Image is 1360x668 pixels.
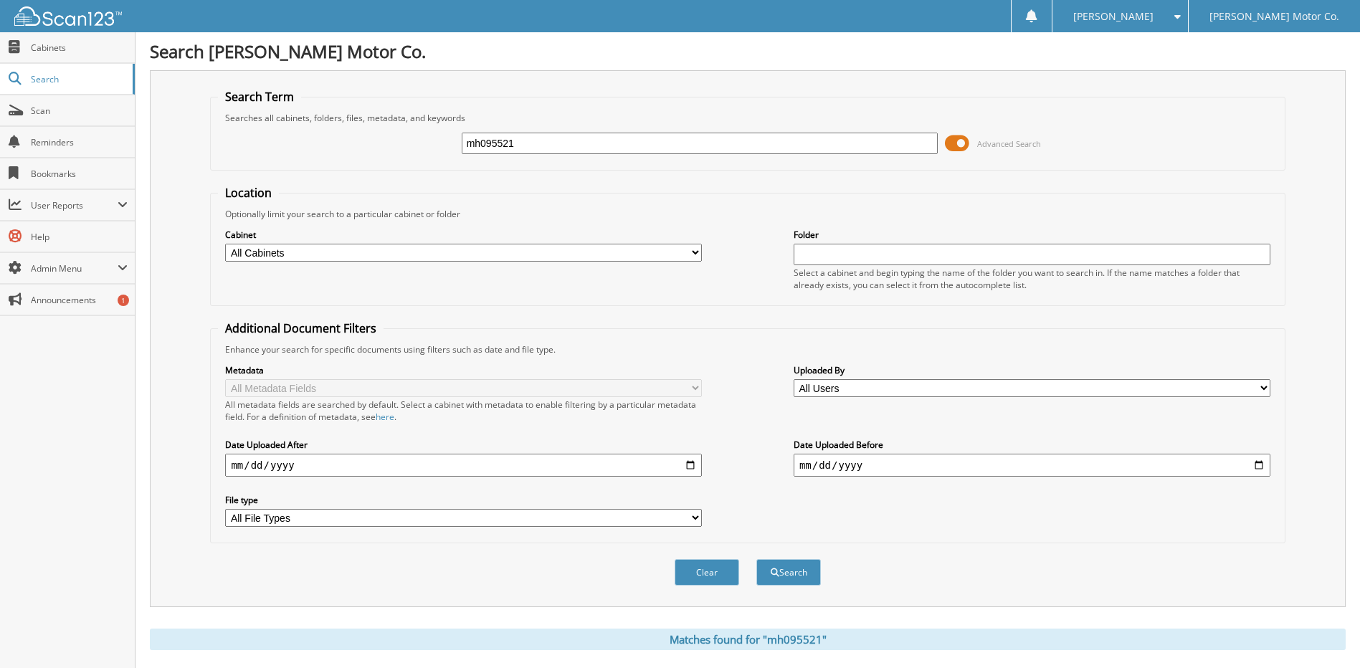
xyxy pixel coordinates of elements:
[225,364,702,376] label: Metadata
[150,39,1346,63] h1: Search [PERSON_NAME] Motor Co.
[31,199,118,211] span: User Reports
[756,559,821,586] button: Search
[1073,12,1154,21] span: [PERSON_NAME]
[218,208,1277,220] div: Optionally limit your search to a particular cabinet or folder
[31,136,128,148] span: Reminders
[14,6,122,26] img: scan123-logo-white.svg
[794,454,1270,477] input: end
[31,231,128,243] span: Help
[225,229,702,241] label: Cabinet
[794,364,1270,376] label: Uploaded By
[675,559,739,586] button: Clear
[118,295,129,306] div: 1
[150,629,1346,650] div: Matches found for "mh095521"
[31,262,118,275] span: Admin Menu
[794,439,1270,451] label: Date Uploaded Before
[31,168,128,180] span: Bookmarks
[977,138,1041,149] span: Advanced Search
[31,42,128,54] span: Cabinets
[225,439,702,451] label: Date Uploaded After
[225,399,702,423] div: All metadata fields are searched by default. Select a cabinet with metadata to enable filtering b...
[31,73,125,85] span: Search
[225,454,702,477] input: start
[225,494,702,506] label: File type
[31,105,128,117] span: Scan
[218,320,384,336] legend: Additional Document Filters
[218,112,1277,124] div: Searches all cabinets, folders, files, metadata, and keywords
[218,343,1277,356] div: Enhance your search for specific documents using filters such as date and file type.
[1209,12,1339,21] span: [PERSON_NAME] Motor Co.
[794,267,1270,291] div: Select a cabinet and begin typing the name of the folder you want to search in. If the name match...
[218,89,301,105] legend: Search Term
[218,185,279,201] legend: Location
[376,411,394,423] a: here
[31,294,128,306] span: Announcements
[794,229,1270,241] label: Folder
